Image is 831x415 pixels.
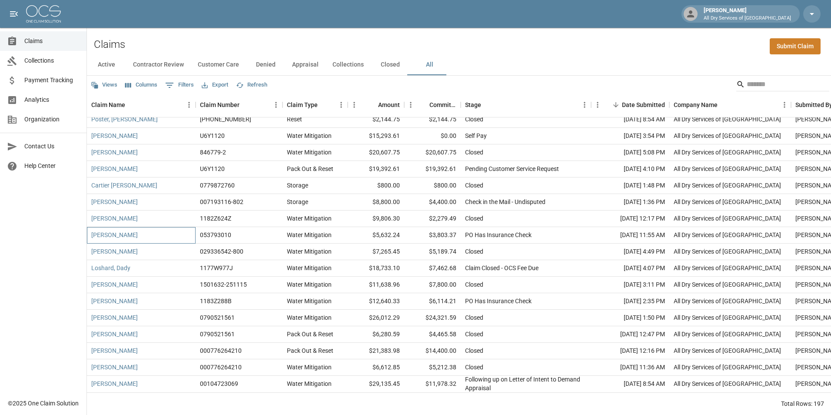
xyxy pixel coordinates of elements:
[287,214,332,223] div: Water Mitigation
[200,247,243,256] div: 029336542-800
[200,264,233,272] div: 1177W977J
[200,93,239,117] div: Claim Number
[591,293,669,310] div: [DATE] 2:35 PM
[700,6,794,22] div: [PERSON_NAME]
[465,346,483,355] div: Closed
[287,148,332,157] div: Water Mitigation
[781,399,824,408] div: Total Rows: 197
[126,54,191,75] button: Contractor Review
[287,313,332,322] div: Water Mitigation
[287,131,332,140] div: Water Mitigation
[674,181,781,190] div: All Dry Services of Atlanta
[246,54,285,75] button: Denied
[465,313,483,322] div: Closed
[348,359,404,376] div: $6,612.85
[91,214,138,223] a: [PERSON_NAME]
[371,54,410,75] button: Closed
[674,214,781,223] div: All Dry Services of Atlanta
[239,99,252,111] button: Sort
[404,161,461,177] div: $19,392.61
[404,293,461,310] div: $6,114.21
[196,93,283,117] div: Claim Number
[335,98,348,111] button: Menu
[24,95,80,104] span: Analytics
[287,93,318,117] div: Claim Type
[91,93,125,117] div: Claim Name
[89,78,120,92] button: Views
[91,197,138,206] a: [PERSON_NAME]
[200,181,235,190] div: 0779872760
[287,280,332,289] div: Water Mitigation
[287,231,332,239] div: Water Mitigation
[8,399,79,408] div: © 2025 One Claim Solution
[465,363,483,371] div: Closed
[674,379,781,388] div: All Dry Services of Atlanta
[87,93,196,117] div: Claim Name
[91,247,138,256] a: [PERSON_NAME]
[674,363,781,371] div: All Dry Services of Atlanta
[591,98,604,111] button: Menu
[465,297,532,305] div: PO Has Insurance Check
[674,164,781,173] div: All Dry Services of Atlanta
[591,260,669,277] div: [DATE] 4:07 PM
[287,115,302,124] div: Reset
[481,99,493,111] button: Sort
[348,194,404,211] div: $8,800.00
[404,376,461,392] div: $11,978.32
[348,227,404,244] div: $5,632.24
[674,197,781,206] div: All Dry Services of Atlanta
[285,54,326,75] button: Appraisal
[674,247,781,256] div: All Dry Services of Atlanta
[91,164,138,173] a: [PERSON_NAME]
[348,111,404,128] div: $2,144.75
[465,264,538,272] div: Claim Closed - OCS Fee Due
[674,148,781,157] div: All Dry Services of Atlanta
[91,231,138,239] a: [PERSON_NAME]
[348,326,404,343] div: $6,280.59
[465,375,587,392] div: Following up on Letter of Intent to Demand Appraisal
[318,99,330,111] button: Sort
[348,211,404,227] div: $9,806.30
[348,376,404,392] div: $29,135.45
[163,78,196,92] button: Show filters
[404,128,461,144] div: $0.00
[200,231,231,239] div: 053793010
[591,277,669,293] div: [DATE] 3:11 PM
[736,77,829,93] div: Search
[348,98,361,111] button: Menu
[200,197,243,206] div: 007193116-802
[404,310,461,326] div: $24,321.59
[287,164,333,173] div: Pack Out & Reset
[591,359,669,376] div: [DATE] 11:36 AM
[269,98,283,111] button: Menu
[91,148,138,157] a: [PERSON_NAME]
[24,56,80,65] span: Collections
[429,93,456,117] div: Committed Amount
[404,277,461,293] div: $7,800.00
[410,54,449,75] button: All
[461,93,591,117] div: Stage
[674,297,781,305] div: All Dry Services of Atlanta
[348,343,404,359] div: $21,383.98
[24,37,80,46] span: Claims
[591,211,669,227] div: [DATE] 12:17 PM
[200,297,232,305] div: 1183Z288B
[704,15,791,22] p: All Dry Services of [GEOGRAPHIC_DATA]
[404,359,461,376] div: $5,212.38
[404,244,461,260] div: $5,189.74
[287,247,332,256] div: Water Mitigation
[348,310,404,326] div: $26,012.29
[26,5,61,23] img: ocs-logo-white-transparent.png
[591,227,669,244] div: [DATE] 11:55 AM
[718,99,730,111] button: Sort
[91,363,138,371] a: [PERSON_NAME]
[348,260,404,277] div: $18,733.10
[591,194,669,211] div: [DATE] 1:36 PM
[348,161,404,177] div: $19,392.61
[404,177,461,194] div: $800.00
[591,376,669,392] div: [DATE] 8:54 AM
[287,379,332,388] div: Water Mitigation
[465,247,483,256] div: Closed
[404,93,461,117] div: Committed Amount
[404,260,461,277] div: $7,462.68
